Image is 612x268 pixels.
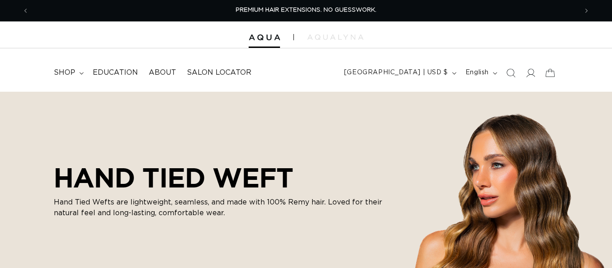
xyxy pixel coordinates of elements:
a: Salon Locator [181,63,257,83]
summary: Search [501,63,521,83]
img: aqualyna.com [307,34,363,40]
span: PREMIUM HAIR EXTENSIONS. NO GUESSWORK. [236,7,376,13]
span: Salon Locator [187,68,251,77]
button: English [460,64,501,81]
a: Education [87,63,143,83]
span: shop [54,68,75,77]
a: About [143,63,181,83]
span: English [465,68,489,77]
span: Education [93,68,138,77]
img: Aqua Hair Extensions [249,34,280,41]
button: Previous announcement [16,2,35,19]
button: [GEOGRAPHIC_DATA] | USD $ [339,64,460,81]
p: Hand Tied Wefts are lightweight, seamless, and made with 100% Remy hair. Loved for their natural ... [54,197,394,218]
span: [GEOGRAPHIC_DATA] | USD $ [344,68,448,77]
span: About [149,68,176,77]
summary: shop [48,63,87,83]
h2: HAND TIED WEFT [54,162,394,193]
button: Next announcement [577,2,596,19]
